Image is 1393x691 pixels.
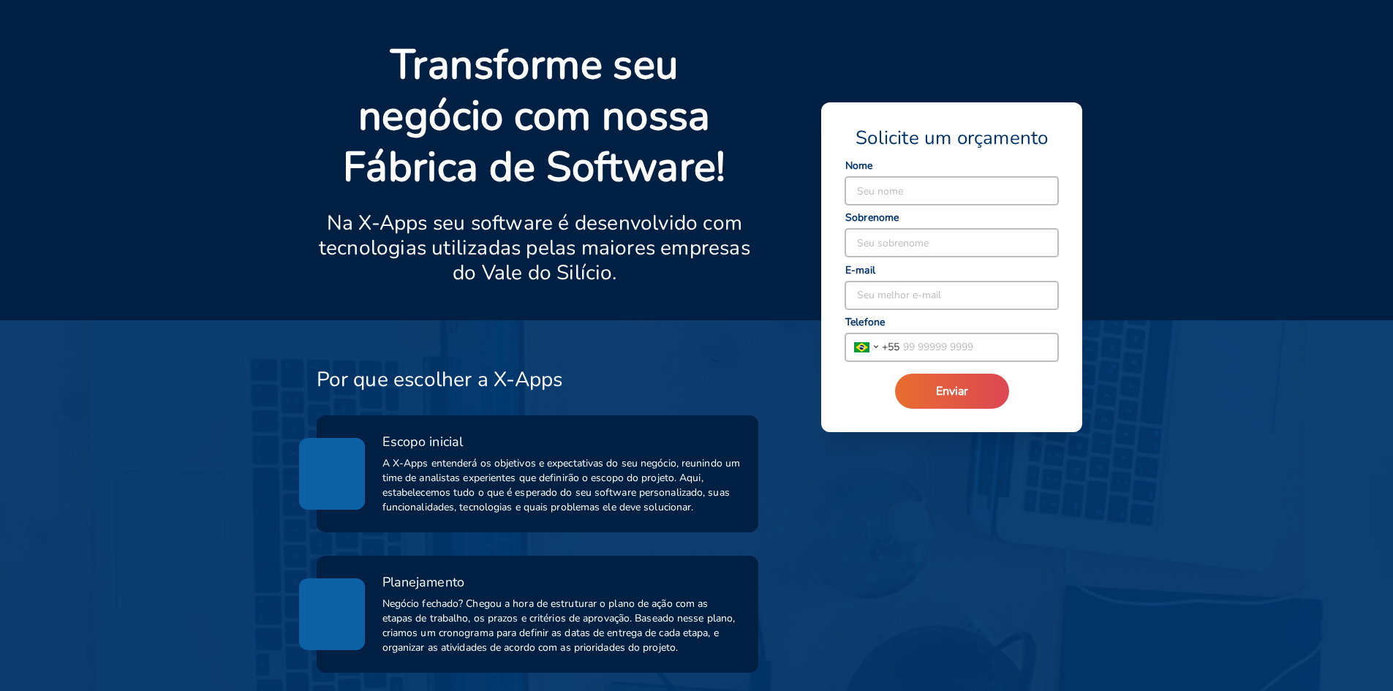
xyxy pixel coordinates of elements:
[317,39,753,193] p: Transforme seu negócio com nossa Fábrica de Software!
[382,433,463,450] span: Escopo inicial
[856,126,1048,151] span: Solicite um orçamento
[936,383,968,399] span: Enviar
[317,211,753,285] p: Na X-Apps seu software é desenvolvido com tecnologias utilizadas pelas maiores empresas do Vale d...
[845,229,1058,257] input: Seu sobrenome
[382,456,741,515] span: A X-Apps entenderá os objetivos e expectativas do seu negócio, reunindo um time de analistas expe...
[895,374,1009,409] button: Enviar
[882,339,899,355] span: + 55
[845,177,1058,205] input: Seu nome
[845,282,1058,309] input: Seu melhor e-mail
[317,367,563,392] h3: Por que escolher a X-Apps
[899,333,1058,361] input: 99 99999 9999
[382,597,741,655] span: Negócio fechado? Chegou a hora de estruturar o plano de ação com as etapas de trabalho, os prazos...
[382,573,464,591] span: Planejamento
